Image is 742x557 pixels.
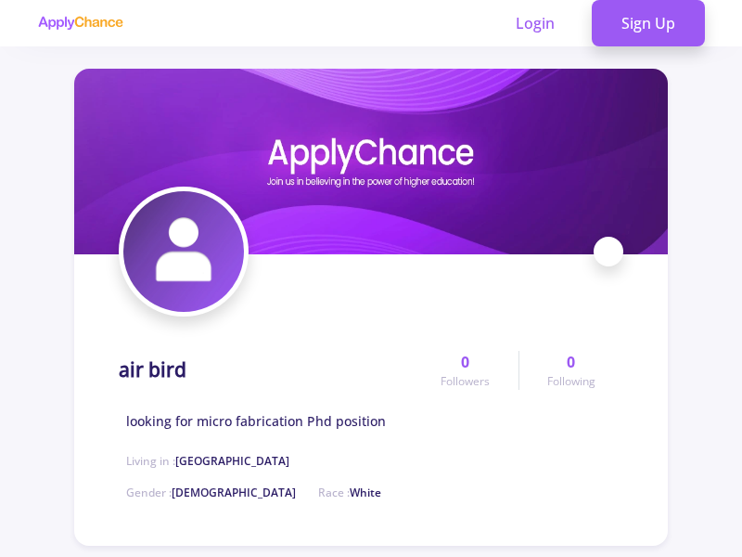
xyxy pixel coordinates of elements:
img: air birdavatar [123,191,244,312]
span: Followers [441,373,490,390]
span: Living in : [126,453,289,469]
h1: air bird [119,358,186,382]
span: Gender : [126,485,296,500]
span: [DEMOGRAPHIC_DATA] [172,485,296,500]
span: 0 [567,351,575,373]
img: air birdcover image [74,69,668,254]
span: Race : [318,485,381,500]
span: 0 [461,351,469,373]
span: [GEOGRAPHIC_DATA] [175,453,289,469]
span: White [350,485,381,500]
a: 0Following [518,351,623,390]
a: 0Followers [413,351,518,390]
span: Following [547,373,595,390]
span: looking for micro fabrication Phd position [126,411,386,431]
img: applychance logo text only [37,16,123,31]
